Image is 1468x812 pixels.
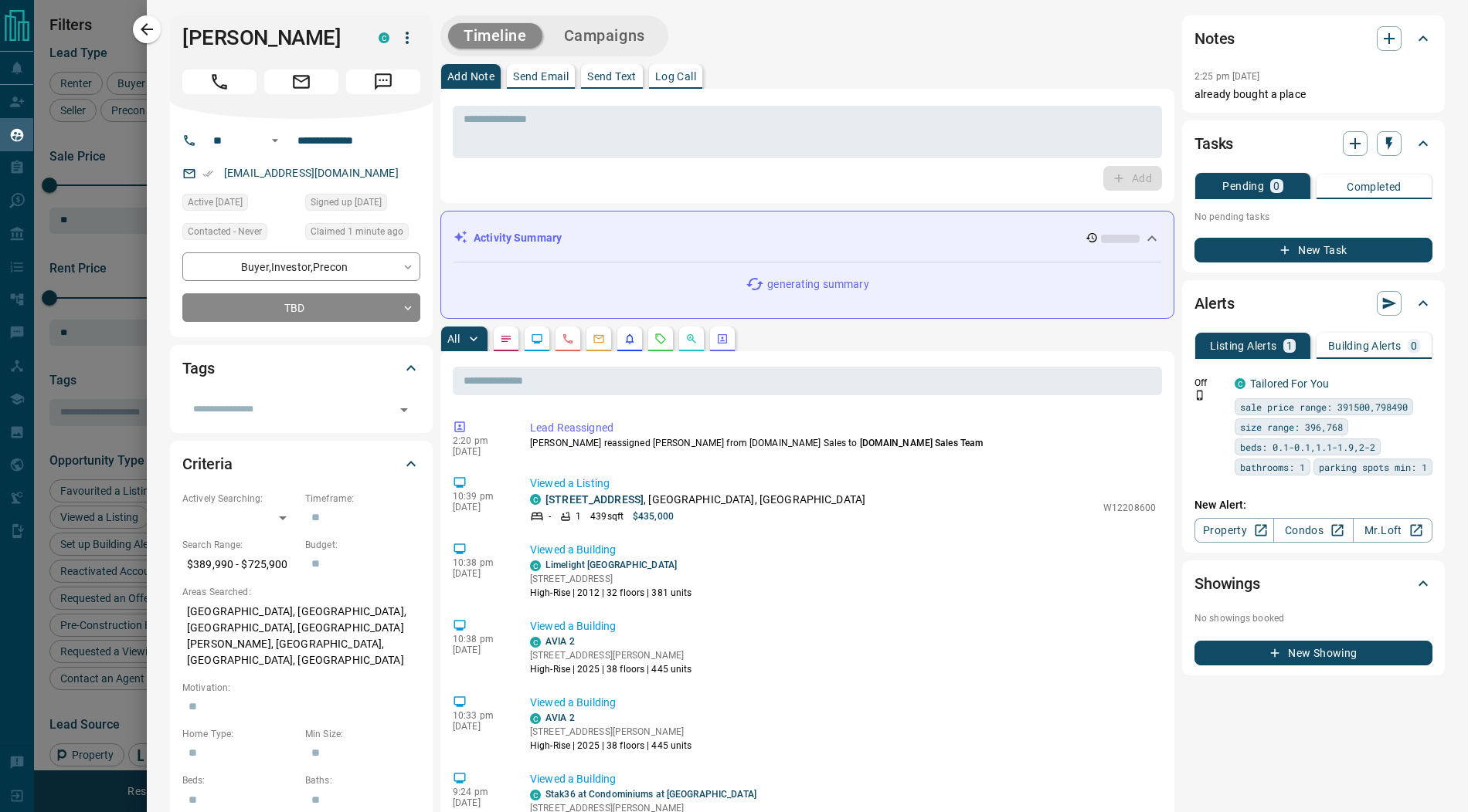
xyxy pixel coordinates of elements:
p: All [447,333,460,344]
div: Tasks [1194,125,1432,162]
p: [PERSON_NAME] reassigned [PERSON_NAME] from [DOMAIN_NAME] Sales to [530,436,1156,450]
p: W12208600 [1103,501,1156,515]
p: Lead Reassigned [530,420,1156,436]
div: condos.ca [1235,378,1245,389]
p: 10:38 pm [453,634,507,645]
svg: Push Notification Only [1194,390,1205,401]
span: Active [DATE] [188,195,243,210]
a: Limelight [GEOGRAPHIC_DATA] [545,560,677,570]
p: [DATE] [453,797,507,808]
p: 0 [1411,340,1417,351]
h2: Notes [1194,26,1235,51]
button: Campaigns [549,23,661,49]
p: [DATE] [453,502,507,513]
p: Budget: [305,538,420,552]
p: Log Call [655,71,696,82]
p: Timeframe: [305,492,420,506]
a: Stak36 at Condominiums at [GEOGRAPHIC_DATA] [545,789,756,800]
p: 2:25 pm [DATE] [1194,71,1260,82]
div: Fri Oct 10 2025 [182,194,297,215]
p: Actively Searching: [182,492,297,506]
svg: Opportunities [685,333,698,345]
div: condos.ca [530,560,541,571]
a: AVIA 2 [545,712,575,723]
p: [DATE] [453,446,507,457]
button: Timeline [448,23,542,49]
p: Viewed a Listing [530,475,1156,492]
p: Areas Searched: [182,585,420,599]
h2: Showings [1194,571,1260,596]
p: Viewed a Building [530,695,1156,711]
p: Activity Summary [474,230,562,246]
p: Beds: [182,773,297,787]
p: 0 [1273,181,1279,191]
p: 1 [576,509,581,523]
p: generating summary [767,276,868,293]
p: Listing Alerts [1210,340,1277,351]
svg: Listing Alerts [624,333,636,345]
span: [DOMAIN_NAME] Sales Team [860,438,984,448]
span: Message [346,69,420,94]
div: Mon Sep 14 2015 [305,194,420,215]
p: High-Rise | 2012 | 32 floors | 381 units [530,586,692,600]
p: Send Email [513,71,569,82]
span: Email [264,69,338,94]
p: , [GEOGRAPHIC_DATA], [GEOGRAPHIC_DATA] [545,492,865,508]
p: High-Rise | 2025 | 38 floors | 445 units [530,662,692,676]
p: Completed [1347,181,1402,192]
div: condos.ca [530,494,541,505]
div: Alerts [1194,285,1432,322]
div: Buyer , Investor , Precon [182,252,420,281]
svg: Calls [562,333,574,345]
p: Viewed a Building [530,618,1156,634]
p: Pending [1222,181,1264,191]
p: No showings booked [1194,611,1432,625]
h1: [PERSON_NAME] [182,25,355,50]
div: condos.ca [530,790,541,800]
p: 10:38 pm [453,557,507,568]
div: Tue Oct 14 2025 [305,223,420,245]
p: Viewed a Building [530,771,1156,787]
div: TBD [182,293,420,322]
div: Showings [1194,565,1432,602]
div: Notes [1194,20,1432,57]
svg: Emails [593,333,605,345]
p: [DATE] [453,721,507,732]
p: Motivation: [182,681,420,695]
p: [DATE] [453,645,507,655]
p: Search Range: [182,538,297,552]
p: [STREET_ADDRESS][PERSON_NAME] [530,648,692,662]
h2: Tags [182,356,214,381]
span: beds: 0.1-0.1,1.1-1.9,2-2 [1240,439,1375,455]
div: Tags [182,350,420,387]
button: Open [393,399,415,421]
svg: Email Verified [202,168,213,179]
span: size range: 396,768 [1240,419,1343,435]
a: Property [1194,518,1274,543]
button: New Task [1194,238,1432,262]
p: Send Text [587,71,637,82]
p: - [549,509,551,523]
p: [GEOGRAPHIC_DATA], [GEOGRAPHIC_DATA], [GEOGRAPHIC_DATA], [GEOGRAPHIC_DATA][PERSON_NAME], [GEOGRAP... [182,599,420,673]
button: New Showing [1194,641,1432,665]
a: [STREET_ADDRESS] [545,493,644,506]
p: $389,990 - $725,900 [182,552,297,577]
p: New Alert: [1194,497,1432,513]
h2: Alerts [1194,291,1235,316]
p: 2:20 pm [453,435,507,446]
svg: Lead Browsing Activity [531,333,543,345]
svg: Notes [500,333,512,345]
p: No pending tasks [1194,205,1432,228]
h2: Criteria [182,452,233,476]
span: sale price range: 391500,798490 [1240,399,1408,414]
p: Home Type: [182,727,297,741]
span: parking spots min: 1 [1319,459,1427,475]
p: Baths: [305,773,420,787]
div: Criteria [182,445,420,482]
p: [STREET_ADDRESS][PERSON_NAME] [530,725,692,739]
p: High-Rise | 2025 | 38 floors | 445 units [530,739,692,753]
p: 10:39 pm [453,491,507,502]
a: [EMAIL_ADDRESS][DOMAIN_NAME] [224,167,399,179]
span: Call [182,69,257,94]
p: [DATE] [453,568,507,579]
